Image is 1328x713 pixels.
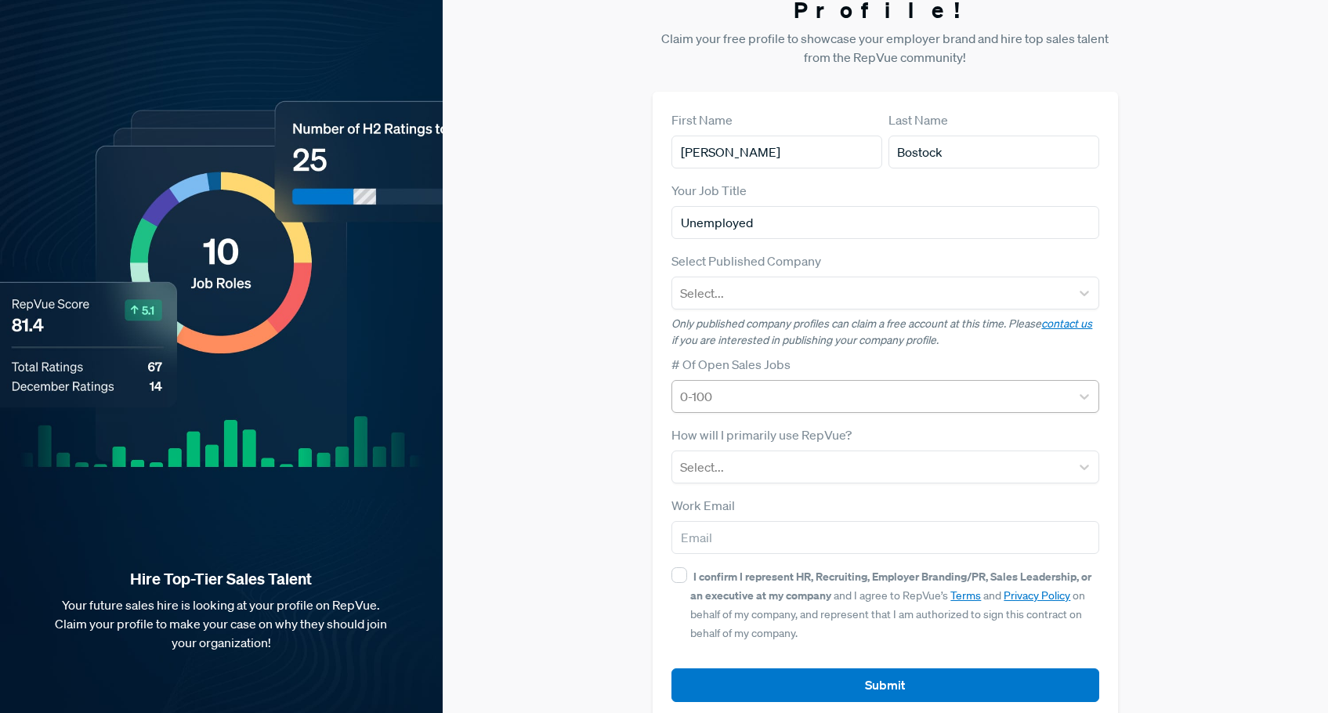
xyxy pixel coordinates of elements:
p: Your future sales hire is looking at your profile on RepVue. Claim your profile to make your case... [25,595,418,652]
p: Only published company profiles can claim a free account at this time. Please if you are interest... [671,316,1098,349]
input: Email [671,521,1098,554]
input: Last Name [888,136,1099,168]
strong: Hire Top-Tier Sales Talent [25,569,418,589]
button: Submit [671,668,1098,702]
a: Terms [950,588,981,603]
label: Work Email [671,496,735,515]
label: Your Job Title [671,181,747,200]
input: Title [671,206,1098,239]
a: Privacy Policy [1004,588,1070,603]
label: First Name [671,110,733,129]
label: # Of Open Sales Jobs [671,355,791,374]
a: contact us [1041,317,1092,331]
p: Claim your free profile to showcase your employer brand and hire top sales talent from the RepVue... [653,29,1117,67]
label: Last Name [888,110,948,129]
span: and I agree to RepVue’s and on behalf of my company, and represent that I am authorized to sign t... [690,570,1091,640]
input: First Name [671,136,882,168]
strong: I confirm I represent HR, Recruiting, Employer Branding/PR, Sales Leadership, or an executive at ... [690,569,1091,603]
label: Select Published Company [671,252,821,270]
label: How will I primarily use RepVue? [671,425,852,444]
